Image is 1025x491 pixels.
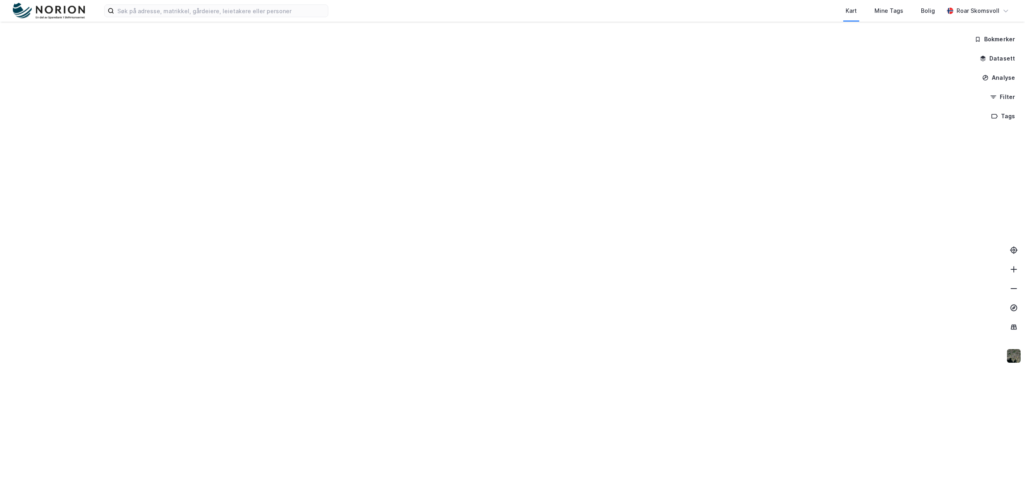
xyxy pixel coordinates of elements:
img: norion-logo.80e7a08dc31c2e691866.png [13,3,85,19]
div: Roar Skomsvoll [957,6,999,16]
div: Bolig [921,6,935,16]
div: Mine Tags [874,6,903,16]
input: Søk på adresse, matrikkel, gårdeiere, leietakere eller personer [114,5,328,17]
div: Kart [846,6,857,16]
